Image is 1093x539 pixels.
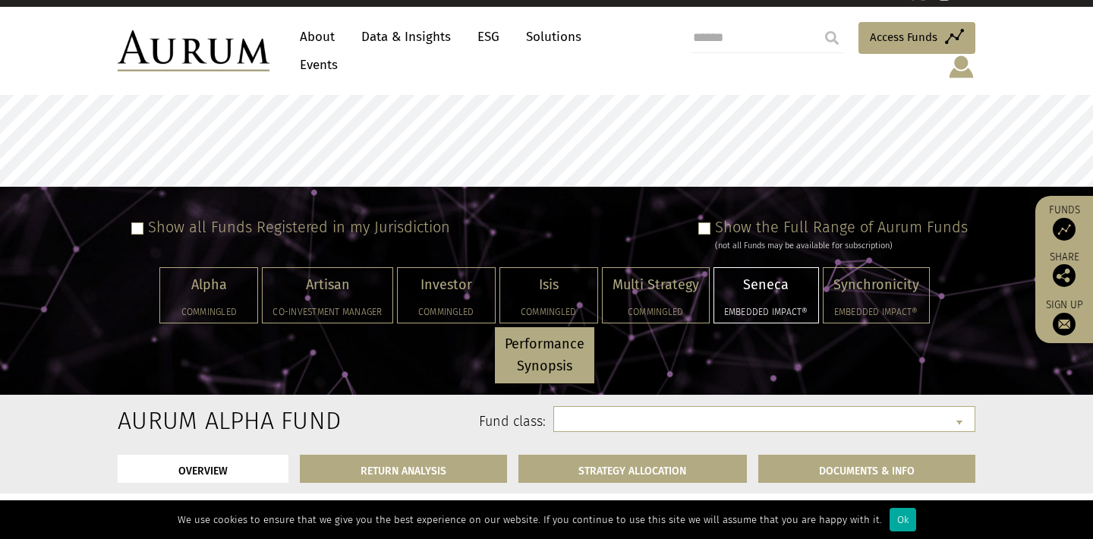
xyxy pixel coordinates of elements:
a: Sign up [1043,298,1085,336]
img: Share this post [1053,264,1076,287]
p: Investor [408,274,485,296]
a: Data & Insights [354,23,458,51]
a: ESG [470,23,507,51]
p: Artisan [272,274,382,296]
label: Show the Full Range of Aurum Funds [715,218,968,236]
div: (not all Funds may be available for subscription) [715,239,968,253]
p: Performance Synopsis [505,333,584,377]
span: Access Funds [870,28,937,46]
h5: Commingled [170,307,247,317]
a: RETURN ANALYSIS [300,455,507,483]
p: Multi Strategy [613,274,699,296]
div: Share [1043,252,1085,287]
p: Isis [510,274,587,296]
a: Events [292,51,338,79]
label: Show all Funds Registered in my Jurisdiction [148,218,450,236]
h5: Commingled [408,307,485,317]
input: Submit [817,23,847,53]
label: Fund class: [264,412,546,432]
img: Access Funds [1053,218,1076,241]
h5: Commingled [613,307,699,317]
img: Sign up to our newsletter [1053,313,1076,336]
a: Funds [1043,203,1085,241]
h5: Embedded Impact® [833,307,919,317]
h2: Aurum Alpha Fund [118,406,241,435]
h5: Embedded Impact® [724,307,808,317]
div: Ok [890,508,916,531]
a: DOCUMENTS & INFO [758,455,975,483]
p: Synchronicity [833,274,919,296]
img: Aurum [118,30,269,71]
a: Access Funds [858,22,975,54]
img: account-icon.svg [947,54,975,80]
a: About [292,23,342,51]
a: STRATEGY ALLOCATION [518,455,748,483]
h5: Co-investment Manager [272,307,382,317]
h5: Commingled [510,307,587,317]
a: Solutions [518,23,589,51]
p: Alpha [170,274,247,296]
p: Seneca [724,274,808,296]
